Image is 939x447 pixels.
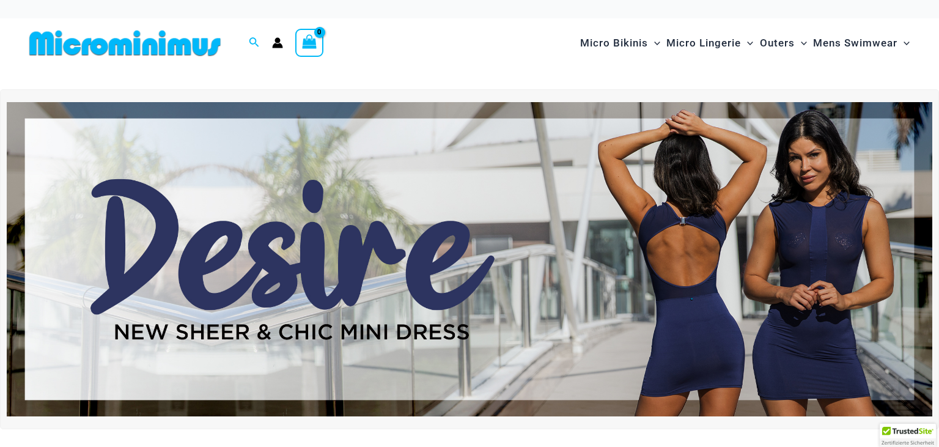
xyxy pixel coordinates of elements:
span: Menu Toggle [795,28,807,59]
span: Micro Bikinis [580,28,648,59]
span: Outers [760,28,795,59]
a: Account icon link [272,37,283,48]
div: TrustedSite Certified [880,424,936,447]
img: Desire me Navy Dress [7,102,932,417]
img: MM SHOP LOGO FLAT [24,29,226,57]
span: Micro Lingerie [666,28,741,59]
a: View Shopping Cart, empty [295,29,323,57]
a: Micro BikinisMenu ToggleMenu Toggle [577,24,663,62]
span: Menu Toggle [897,28,910,59]
span: Mens Swimwear [813,28,897,59]
a: Search icon link [249,35,260,51]
a: Mens SwimwearMenu ToggleMenu Toggle [810,24,913,62]
span: Menu Toggle [741,28,753,59]
nav: Site Navigation [575,23,915,64]
a: Micro LingerieMenu ToggleMenu Toggle [663,24,756,62]
a: OutersMenu ToggleMenu Toggle [757,24,810,62]
span: Menu Toggle [648,28,660,59]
